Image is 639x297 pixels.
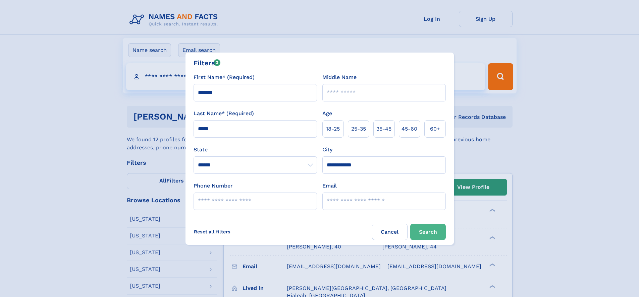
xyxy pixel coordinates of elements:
[326,125,340,133] span: 18‑25
[376,125,391,133] span: 35‑45
[372,224,408,240] label: Cancel
[190,224,235,240] label: Reset all filters
[322,109,332,118] label: Age
[322,146,332,154] label: City
[351,125,366,133] span: 25‑35
[410,224,446,240] button: Search
[194,109,254,118] label: Last Name* (Required)
[322,182,337,190] label: Email
[430,125,440,133] span: 60+
[194,146,317,154] label: State
[194,58,221,68] div: Filters
[402,125,417,133] span: 45‑60
[194,73,255,81] label: First Name* (Required)
[194,182,233,190] label: Phone Number
[322,73,357,81] label: Middle Name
